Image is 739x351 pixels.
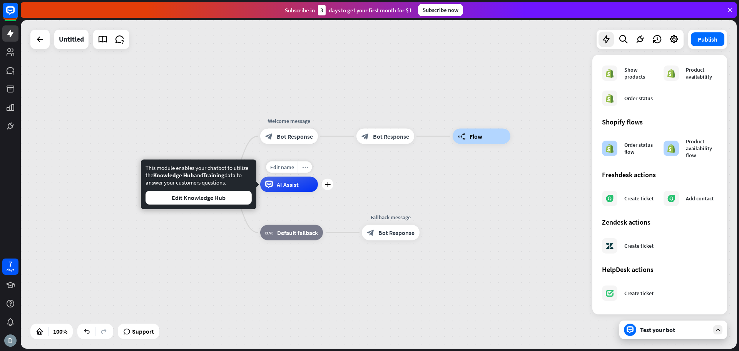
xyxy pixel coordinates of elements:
div: Order status [624,95,653,102]
div: 7 [8,260,12,267]
div: Shopify flows [602,118,717,126]
i: block_fallback [265,229,273,237]
div: Freshdesk actions [602,170,717,179]
div: days [7,267,14,273]
span: Edit name [270,164,294,171]
div: Create ticket [624,290,654,297]
div: Product availability flow [686,138,717,159]
div: 100% [51,325,70,338]
div: Welcome message [254,117,324,125]
div: 3 [318,5,326,15]
span: Bot Response [378,229,415,237]
button: Open LiveChat chat widget [6,3,29,26]
span: Bot Response [373,133,409,140]
i: block_bot_response [367,229,375,237]
div: HelpDesk actions [602,265,717,274]
div: Create ticket [624,242,654,249]
span: AI Assist [277,181,299,188]
div: This module enables your chatbot to utilize the and data to answer your customers questions. [145,164,252,205]
i: more_horiz [302,164,308,170]
span: Default fallback [277,229,318,237]
div: Show products [624,66,656,80]
i: builder_tree [458,133,466,140]
span: Flow [470,133,482,140]
span: Support [132,325,154,338]
button: Edit Knowledge Hub [145,191,252,205]
i: block_bot_response [265,133,273,140]
a: 7 days [2,259,18,275]
i: block_bot_response [361,133,369,140]
i: plus [325,182,331,187]
span: Bot Response [277,133,313,140]
span: Knowledge Hub [153,171,194,179]
button: Publish [691,32,724,46]
div: Test your bot [640,326,709,334]
div: Subscribe in days to get your first month for $1 [285,5,412,15]
div: Add contact [686,195,714,202]
div: Order status flow [624,141,656,155]
span: Training [203,171,224,179]
div: Fallback message [356,213,425,221]
div: Product availability [686,66,717,80]
div: Create ticket [624,195,654,202]
div: Subscribe now [418,4,463,16]
div: Untitled [59,30,84,49]
div: Zendesk actions [602,218,717,227]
